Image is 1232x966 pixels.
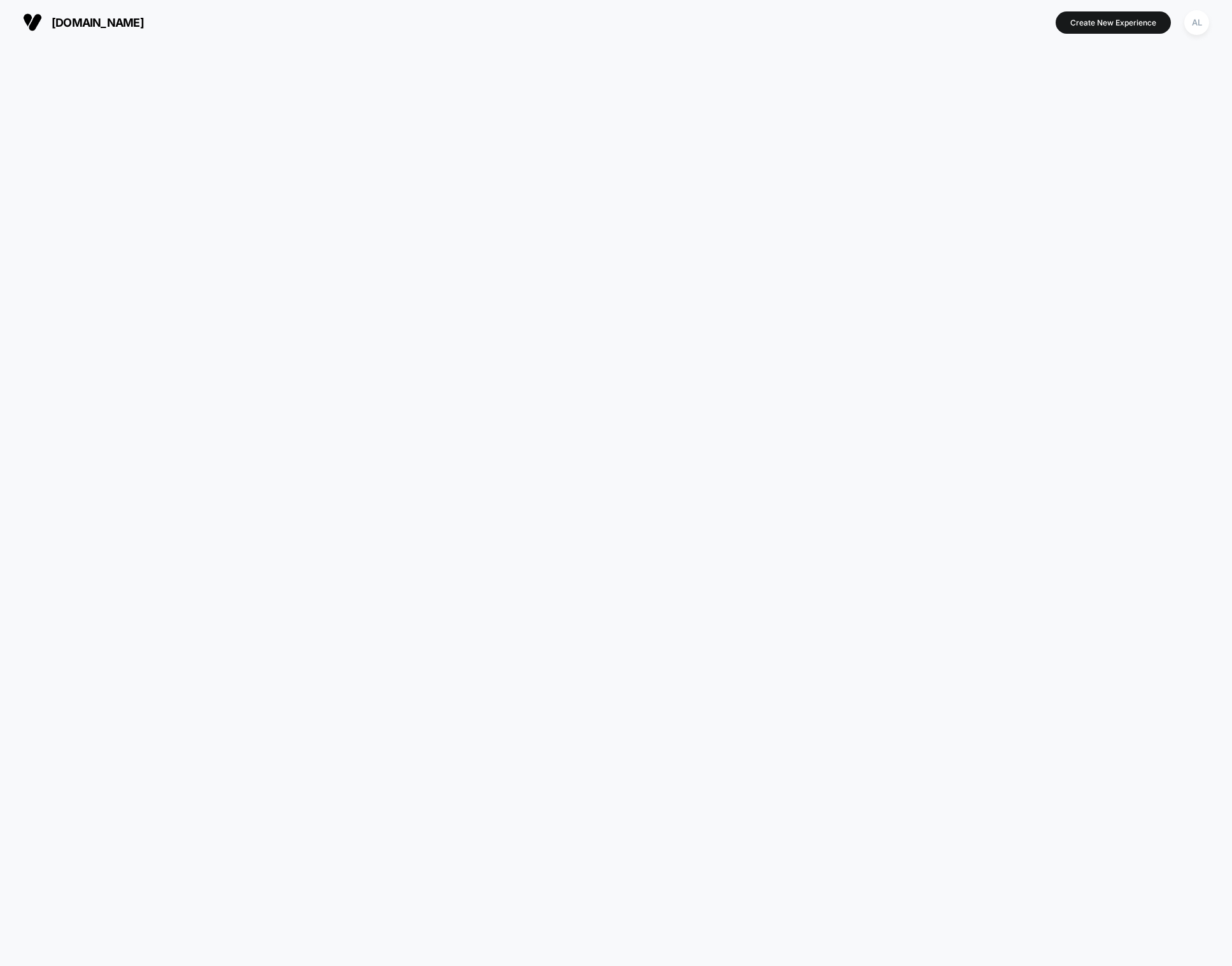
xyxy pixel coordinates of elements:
button: AL [1180,10,1213,36]
span: [DOMAIN_NAME] [52,16,144,29]
img: Visually logo [23,13,42,32]
button: Create New Experience [1056,11,1171,34]
button: [DOMAIN_NAME] [19,12,148,32]
div: AL [1184,10,1209,35]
